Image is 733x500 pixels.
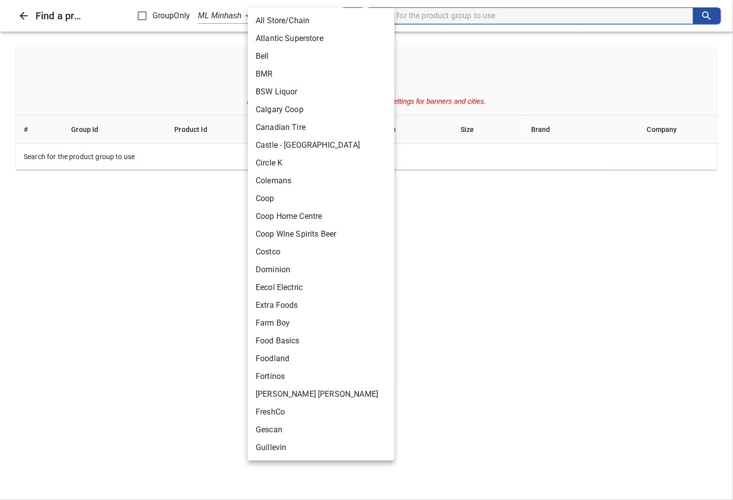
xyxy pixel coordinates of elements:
[248,243,403,261] li: Costco
[248,332,403,350] li: Food Basics
[248,136,403,154] li: Castle - [GEOGRAPHIC_DATA]
[248,172,403,190] li: Colemans
[248,350,403,368] li: Foodland
[248,119,403,136] li: Canadian Tire
[248,439,403,457] li: Guillevin
[248,154,403,172] li: Circle K
[248,30,403,47] li: Atlantic Superstore
[248,368,403,385] li: Fortinos
[248,421,403,439] li: Gescan
[248,47,403,65] li: Bell
[248,83,403,101] li: BSW Liquor
[248,261,403,279] li: Dominion
[248,314,403,332] li: Farm Boy
[248,457,403,474] li: HomeDepot
[248,190,403,208] li: Coop
[248,385,403,403] li: [PERSON_NAME] [PERSON_NAME]
[248,65,403,83] li: BMR
[248,296,403,314] li: Extra Foods
[248,403,403,421] li: FreshCo
[248,225,403,243] li: Coop Wine Spirits Beer
[248,12,403,30] li: All Store/Chain
[248,279,403,296] li: Eecol Electric
[248,101,403,119] li: Calgary Coop
[248,208,403,225] li: Coop Home Centre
